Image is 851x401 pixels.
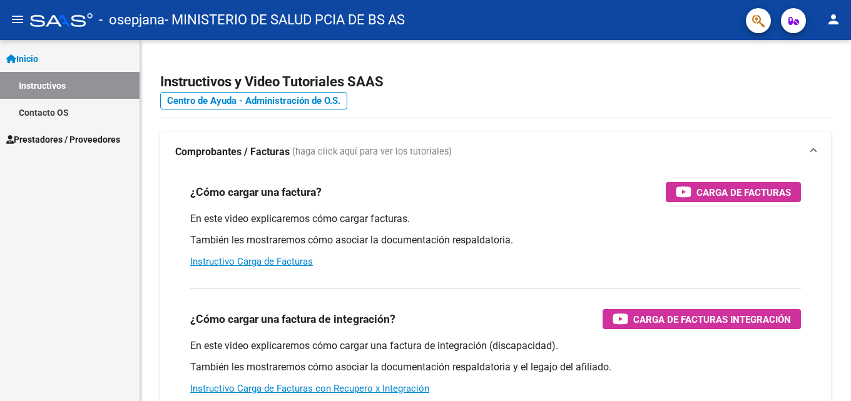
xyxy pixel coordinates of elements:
strong: Comprobantes / Facturas [175,145,290,159]
iframe: Intercom live chat [808,358,838,388]
span: - osepjana [99,6,165,34]
p: En este video explicaremos cómo cargar facturas. [190,212,801,226]
span: Inicio [6,52,38,66]
p: También les mostraremos cómo asociar la documentación respaldatoria. [190,233,801,247]
p: En este video explicaremos cómo cargar una factura de integración (discapacidad). [190,339,801,353]
a: Instructivo Carga de Facturas con Recupero x Integración [190,383,429,394]
mat-icon: menu [10,12,25,27]
span: - MINISTERIO DE SALUD PCIA DE BS AS [165,6,405,34]
span: Carga de Facturas Integración [633,312,791,327]
span: (haga click aquí para ver los tutoriales) [292,145,452,159]
h3: ¿Cómo cargar una factura? [190,183,322,201]
span: Carga de Facturas [696,185,791,200]
span: Prestadores / Proveedores [6,133,120,146]
a: Instructivo Carga de Facturas [190,256,313,267]
a: Centro de Ayuda - Administración de O.S. [160,92,347,109]
button: Carga de Facturas Integración [603,309,801,329]
h3: ¿Cómo cargar una factura de integración? [190,310,395,328]
h2: Instructivos y Video Tutoriales SAAS [160,70,831,94]
mat-icon: person [826,12,841,27]
p: También les mostraremos cómo asociar la documentación respaldatoria y el legajo del afiliado. [190,360,801,374]
mat-expansion-panel-header: Comprobantes / Facturas (haga click aquí para ver los tutoriales) [160,132,831,172]
button: Carga de Facturas [666,182,801,202]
